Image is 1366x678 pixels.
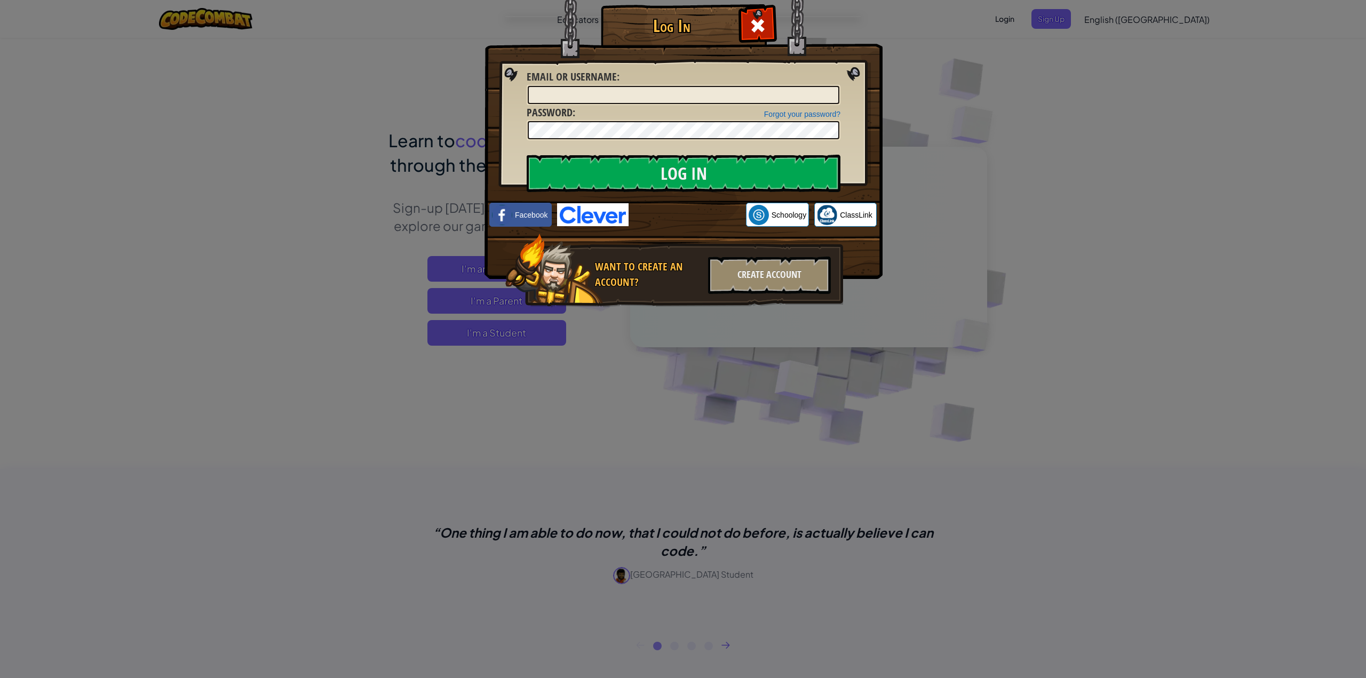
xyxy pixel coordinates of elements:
label: : [527,105,575,121]
a: Forgot your password? [764,110,840,118]
img: schoology.png [749,205,769,225]
span: Schoology [772,210,806,220]
div: Create Account [708,257,831,294]
span: Email or Username [527,69,617,84]
iframe: Sign in with Google Button [629,203,746,227]
h1: Log In [603,17,740,35]
span: Facebook [515,210,547,220]
img: clever-logo-blue.png [557,203,629,226]
span: Password [527,105,573,119]
label: : [527,69,620,85]
input: Log In [527,155,840,192]
span: ClassLink [840,210,872,220]
img: facebook_small.png [492,205,512,225]
div: Want to create an account? [595,259,702,290]
img: classlink-logo-small.png [817,205,837,225]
